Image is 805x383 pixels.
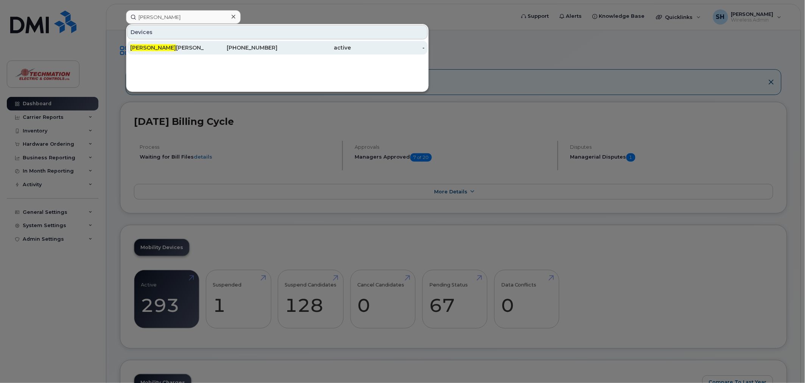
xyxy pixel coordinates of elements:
[351,44,425,51] div: -
[204,44,278,51] div: [PHONE_NUMBER]
[277,44,351,51] div: active
[130,44,176,51] span: [PERSON_NAME]
[130,44,204,51] div: [PERSON_NAME]
[127,25,428,39] div: Devices
[127,41,428,54] a: [PERSON_NAME][PERSON_NAME][PHONE_NUMBER]active-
